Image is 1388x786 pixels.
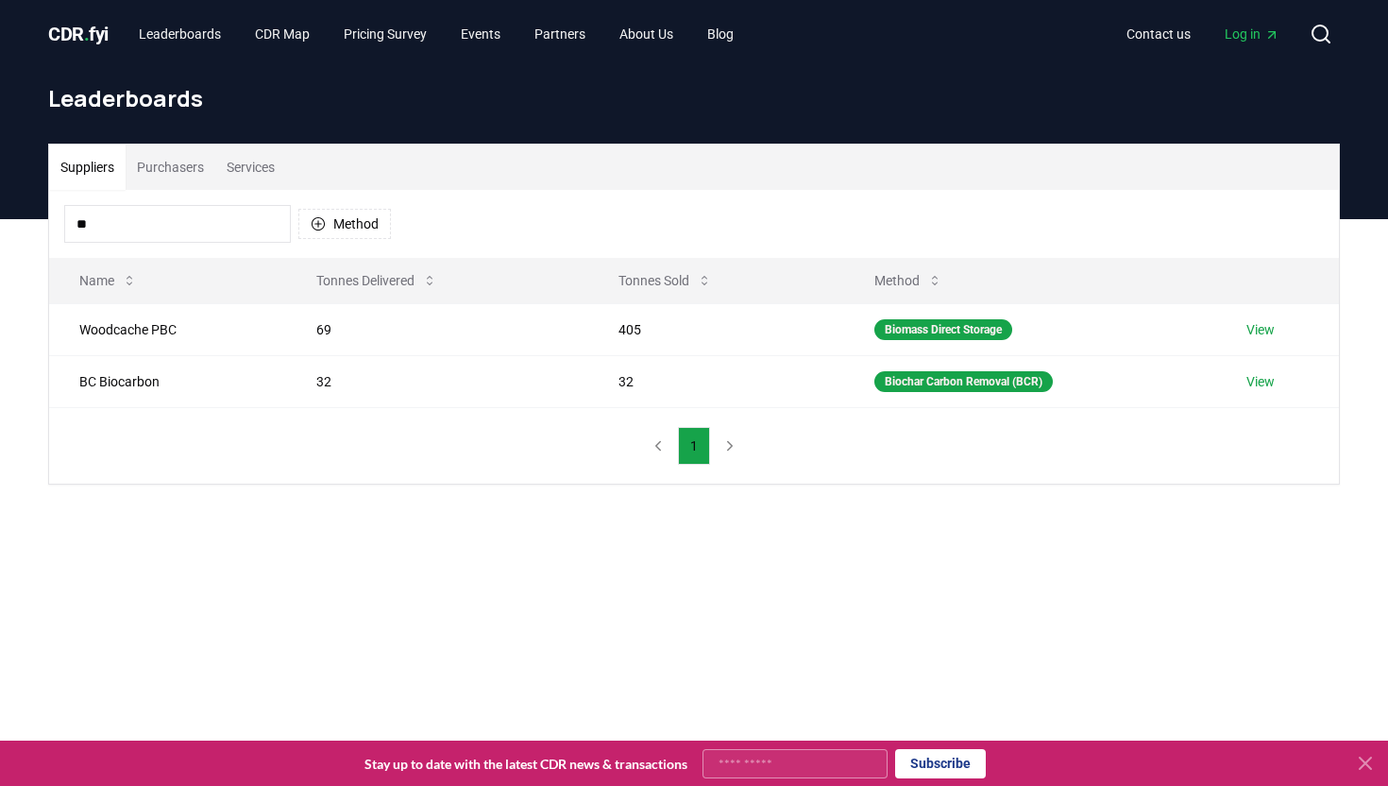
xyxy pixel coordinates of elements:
span: . [84,23,90,45]
a: Pricing Survey [329,17,442,51]
td: 69 [286,303,587,355]
nav: Main [124,17,749,51]
td: Woodcache PBC [49,303,286,355]
button: Tonnes Delivered [301,262,452,299]
a: CDR Map [240,17,325,51]
a: CDR.fyi [48,21,109,47]
a: Events [446,17,516,51]
button: 1 [678,427,710,465]
td: 405 [588,303,844,355]
a: About Us [604,17,688,51]
button: Name [64,262,152,299]
button: Purchasers [126,145,215,190]
a: Blog [692,17,749,51]
a: View [1246,320,1275,339]
td: 32 [588,355,844,407]
button: Method [859,262,957,299]
button: Method [298,209,391,239]
td: BC Biocarbon [49,355,286,407]
a: Log in [1210,17,1295,51]
span: Log in [1225,25,1279,43]
td: 32 [286,355,587,407]
nav: Main [1111,17,1295,51]
button: Suppliers [49,145,126,190]
a: Partners [519,17,601,51]
a: Contact us [1111,17,1206,51]
div: Biochar Carbon Removal (BCR) [874,371,1053,392]
span: CDR fyi [48,23,109,45]
button: Tonnes Sold [603,262,727,299]
a: View [1246,372,1275,391]
a: Leaderboards [124,17,236,51]
h1: Leaderboards [48,83,1340,113]
div: Biomass Direct Storage [874,319,1012,340]
button: Services [215,145,286,190]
